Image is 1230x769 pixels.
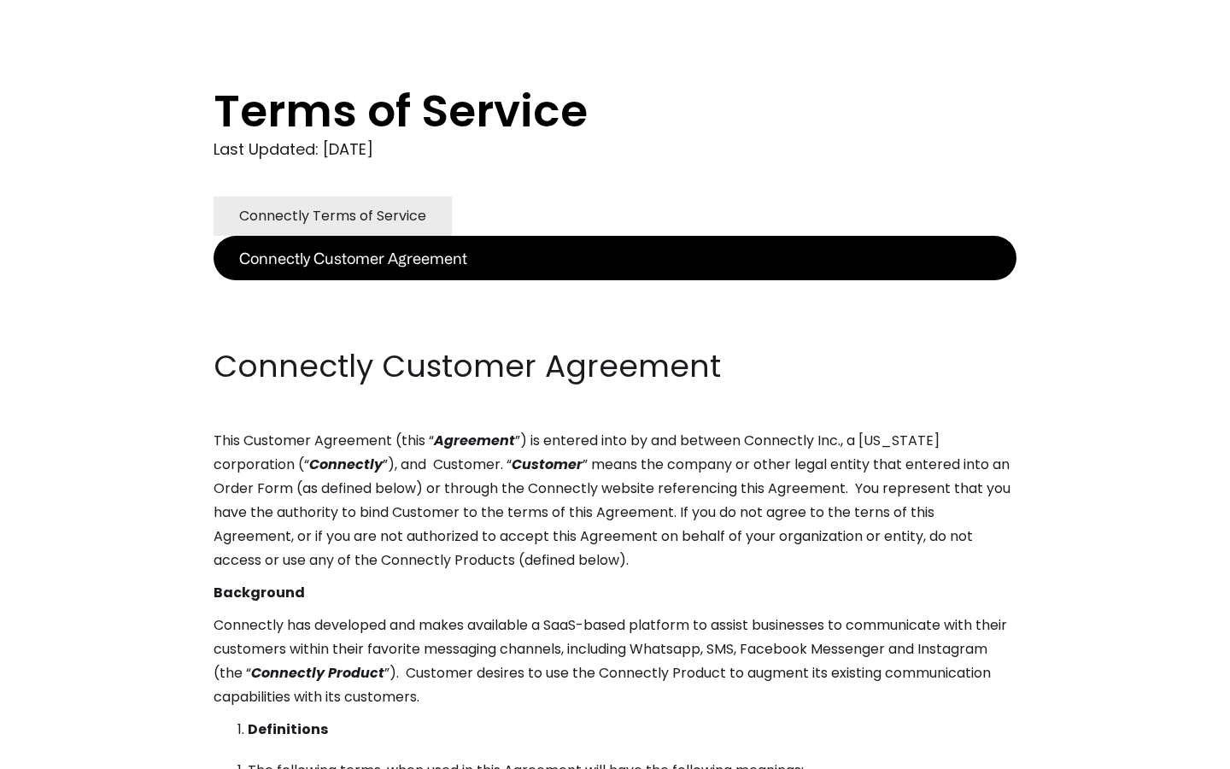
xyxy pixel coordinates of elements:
[251,663,384,683] em: Connectly Product
[17,737,102,763] aside: Language selected: English
[309,455,383,474] em: Connectly
[214,613,1016,709] p: Connectly has developed and makes available a SaaS-based platform to assist businesses to communi...
[248,719,328,739] strong: Definitions
[239,246,467,270] div: Connectly Customer Agreement
[434,431,515,450] em: Agreement
[214,429,1016,572] p: This Customer Agreement (this “ ”) is entered into by and between Connectly Inc., a [US_STATE] co...
[214,583,305,602] strong: Background
[214,345,1016,388] h2: Connectly Customer Agreement
[512,455,583,474] em: Customer
[214,280,1016,304] p: ‍
[34,739,102,763] ul: Language list
[239,204,426,228] div: Connectly Terms of Service
[214,85,948,137] h1: Terms of Service
[214,313,1016,337] p: ‍
[214,137,1016,162] div: Last Updated: [DATE]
